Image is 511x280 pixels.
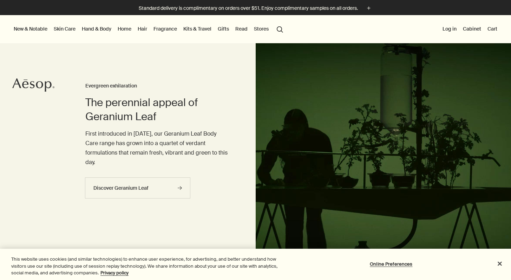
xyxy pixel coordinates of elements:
[52,24,77,33] a: Skin Care
[461,24,483,33] a: Cabinet
[11,256,281,276] div: This website uses cookies (and similar technologies) to enhance user experience, for advertising,...
[253,24,270,33] button: Stores
[116,24,133,33] a: Home
[100,270,129,276] a: More information about your privacy, opens in a new tab
[492,256,507,271] button: Close
[139,4,373,12] button: Standard delivery is complimentary on orders over $51. Enjoy complimentary samples on all orders.
[12,78,54,92] svg: Aesop
[486,24,499,33] button: Cart
[85,177,190,198] a: Discover Geranium Leaf
[139,5,358,12] p: Standard delivery is complimentary on orders over $51. Enjoy complimentary samples on all orders.
[85,129,228,167] p: First introduced in [DATE], our Geranium Leaf Body Care range has grown into a quartet of verdant...
[369,257,413,271] button: Online Preferences, Opens the preference center dialog
[441,15,499,43] nav: supplementary
[12,15,286,43] nav: primary
[136,24,149,33] a: Hair
[80,24,113,33] a: Hand & Body
[216,24,230,33] a: Gifts
[182,24,213,33] a: Kits & Travel
[234,24,249,33] a: Read
[441,24,458,33] button: Log in
[274,22,286,35] button: Open search
[85,96,228,124] h2: The perennial appeal of Geranium Leaf
[12,78,54,94] a: Aesop
[12,24,49,33] button: New & Notable
[85,82,228,90] h3: Evergreen exhilaration
[152,24,178,33] a: Fragrance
